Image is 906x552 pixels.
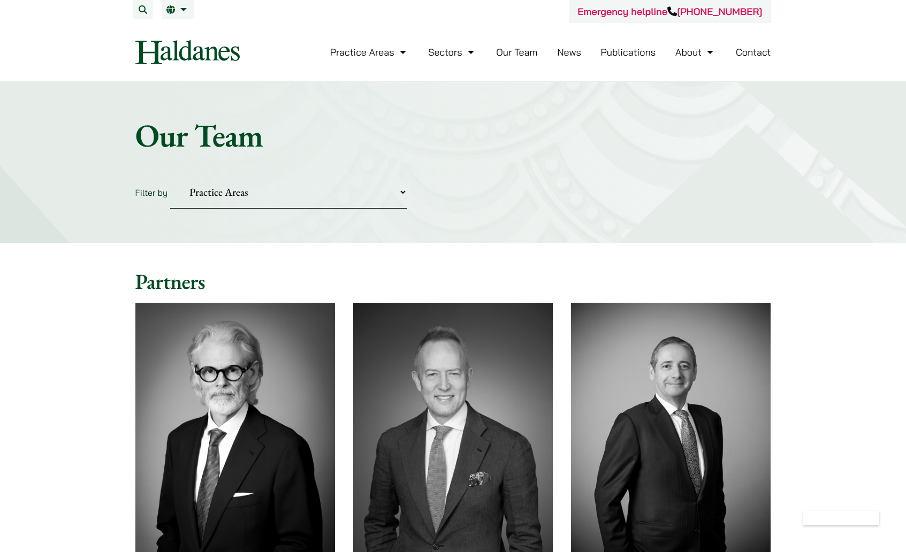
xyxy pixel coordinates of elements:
a: Our Team [496,46,537,58]
a: Emergency helpline[PHONE_NUMBER] [577,5,762,18]
a: About [675,46,716,58]
a: Practice Areas [330,46,409,58]
h2: Partners [135,269,771,294]
img: Logo of Haldanes [135,40,240,64]
a: News [557,46,581,58]
a: Sectors [428,46,476,58]
label: Filter by [135,187,168,198]
a: EN [166,5,189,14]
a: Publications [601,46,656,58]
a: Contact [736,46,771,58]
h1: Our Team [135,116,771,155]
